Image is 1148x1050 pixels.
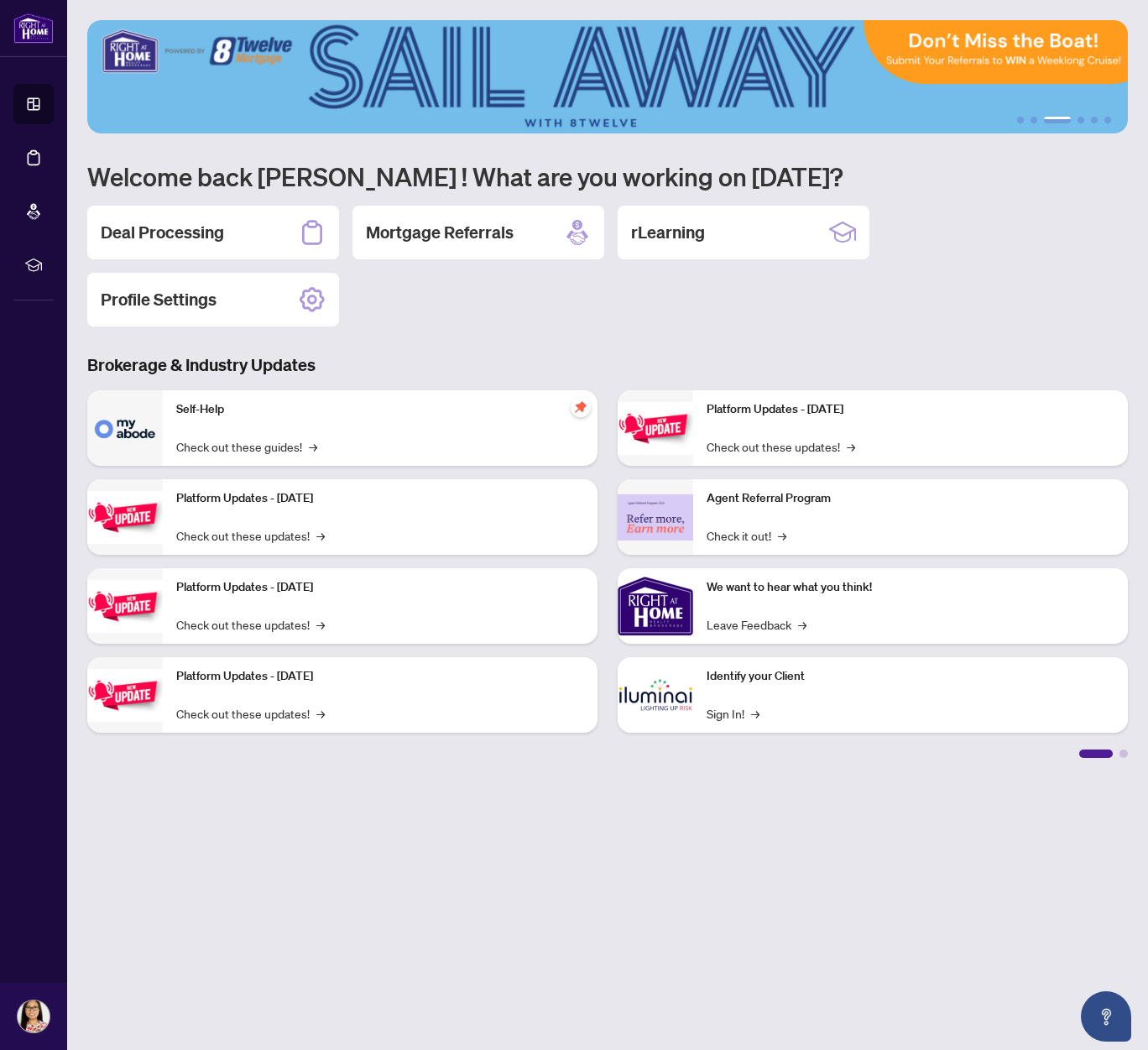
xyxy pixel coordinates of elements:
[1081,991,1131,1042] button: Open asap
[571,397,591,417] span: pushpin
[751,704,759,723] span: →
[176,400,584,419] p: Self-Help
[176,489,584,508] p: Platform Updates - [DATE]
[707,400,1114,419] p: Platform Updates - [DATE]
[18,1000,50,1032] img: Profile Icon
[1031,117,1037,123] button: 2
[707,578,1114,597] p: We want to hear what you think!
[1017,117,1024,123] button: 1
[798,615,806,634] span: →
[1078,117,1084,123] button: 4
[707,526,786,545] a: Check it out!→
[707,667,1114,686] p: Identify your Client
[1104,117,1111,123] button: 6
[618,402,693,455] img: Platform Updates - June 23, 2025
[366,221,514,244] h2: Mortgage Referrals
[707,704,759,723] a: Sign In!→
[778,526,786,545] span: →
[87,160,1128,192] h1: Welcome back [PERSON_NAME] ! What are you working on [DATE]?
[707,437,855,456] a: Check out these updates!→
[707,615,806,634] a: Leave Feedback→
[176,615,325,634] a: Check out these updates!→
[618,494,693,541] img: Agent Referral Program
[1044,117,1071,123] button: 3
[176,578,584,597] p: Platform Updates - [DATE]
[618,657,693,733] img: Identify your Client
[1091,117,1098,123] button: 5
[87,580,163,633] img: Platform Updates - July 21, 2025
[316,615,325,634] span: →
[847,437,855,456] span: →
[316,704,325,723] span: →
[176,704,325,723] a: Check out these updates!→
[176,437,317,456] a: Check out these guides!→
[309,437,317,456] span: →
[101,221,224,244] h2: Deal Processing
[87,390,163,466] img: Self-Help
[316,526,325,545] span: →
[87,491,163,544] img: Platform Updates - September 16, 2025
[87,20,1128,133] img: Slide 2
[176,667,584,686] p: Platform Updates - [DATE]
[176,526,325,545] a: Check out these updates!→
[631,221,705,244] h2: rLearning
[707,489,1114,508] p: Agent Referral Program
[87,669,163,722] img: Platform Updates - July 8, 2025
[618,568,693,644] img: We want to hear what you think!
[13,13,54,44] img: logo
[87,353,1128,377] h3: Brokerage & Industry Updates
[101,288,217,311] h2: Profile Settings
